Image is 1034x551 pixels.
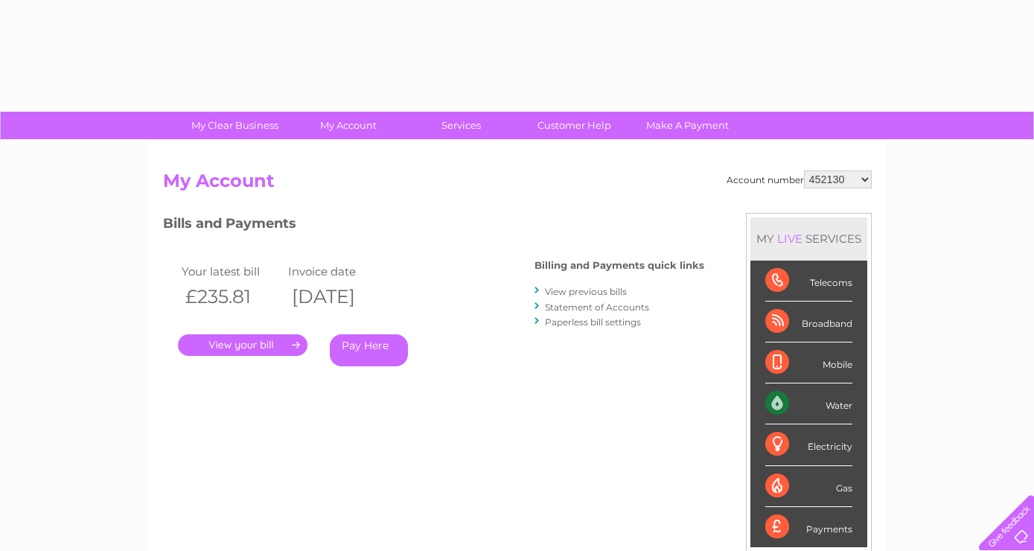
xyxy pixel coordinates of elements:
[400,112,523,139] a: Services
[765,466,852,507] div: Gas
[765,343,852,383] div: Mobile
[765,507,852,547] div: Payments
[534,260,704,271] h4: Billing and Payments quick links
[765,261,852,302] div: Telecoms
[765,302,852,343] div: Broadband
[727,171,872,188] div: Account number
[178,261,285,281] td: Your latest bill
[750,217,867,260] div: MY SERVICES
[626,112,749,139] a: Make A Payment
[545,316,641,328] a: Paperless bill settings
[173,112,296,139] a: My Clear Business
[178,334,307,356] a: .
[774,232,805,246] div: LIVE
[765,383,852,424] div: Water
[545,302,649,313] a: Statement of Accounts
[163,171,872,199] h2: My Account
[545,286,627,297] a: View previous bills
[287,112,409,139] a: My Account
[178,281,285,312] th: £235.81
[765,424,852,465] div: Electricity
[513,112,636,139] a: Customer Help
[284,261,392,281] td: Invoice date
[284,281,392,312] th: [DATE]
[330,334,408,366] a: Pay Here
[163,213,704,239] h3: Bills and Payments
